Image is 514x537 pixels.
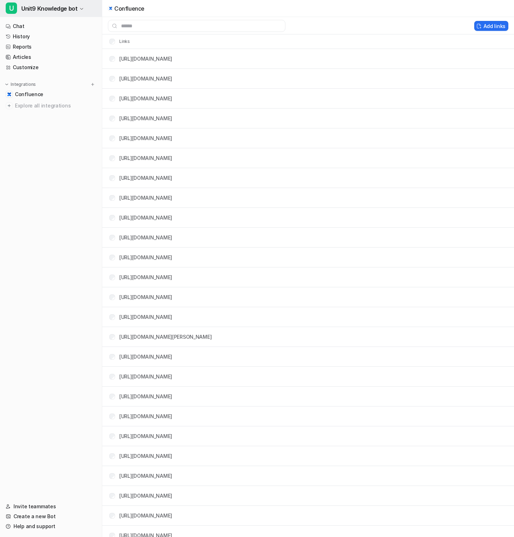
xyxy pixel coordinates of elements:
span: Unit9 Knowledge bot [21,4,77,13]
button: Integrations [3,81,38,88]
p: Integrations [11,82,36,87]
img: confluence icon [109,7,112,10]
a: [URL][DOMAIN_NAME] [119,115,172,121]
a: [URL][DOMAIN_NAME] [119,215,172,221]
a: [URL][DOMAIN_NAME] [119,135,172,141]
img: explore all integrations [6,102,13,109]
img: expand menu [4,82,9,87]
th: Links [104,37,130,46]
a: [URL][DOMAIN_NAME] [119,473,172,479]
a: ConfluenceConfluence [3,89,99,99]
a: [URL][DOMAIN_NAME] [119,95,172,101]
a: [URL][DOMAIN_NAME] [119,175,172,181]
a: [URL][DOMAIN_NAME] [119,314,172,320]
a: [URL][DOMAIN_NAME] [119,493,172,499]
a: [URL][DOMAIN_NAME] [119,254,172,260]
a: Help and support [3,521,99,531]
a: [URL][DOMAIN_NAME] [119,393,172,399]
a: Chat [3,21,99,31]
button: Add links [474,21,508,31]
a: Create a new Bot [3,511,99,521]
a: [URL][DOMAIN_NAME] [119,155,172,161]
img: Confluence [7,92,11,96]
a: History [3,32,99,41]
a: [URL][DOMAIN_NAME] [119,56,172,62]
a: [URL][DOMAIN_NAME] [119,274,172,280]
p: Confluence [114,5,144,12]
span: U [6,2,17,14]
span: Confluence [15,91,43,98]
a: [URL][DOMAIN_NAME] [119,234,172,240]
a: [URL][DOMAIN_NAME] [119,453,172,459]
a: [URL][DOMAIN_NAME] [119,433,172,439]
a: [URL][DOMAIN_NAME] [119,195,172,201]
span: Explore all integrations [15,100,96,111]
img: menu_add.svg [90,82,95,87]
a: Reports [3,42,99,52]
a: [URL][DOMAIN_NAME] [119,76,172,82]
a: [URL][DOMAIN_NAME][PERSON_NAME] [119,334,212,340]
a: Customize [3,62,99,72]
a: Explore all integrations [3,101,99,111]
a: [URL][DOMAIN_NAME] [119,373,172,380]
a: [URL][DOMAIN_NAME] [119,294,172,300]
a: Invite teammates [3,502,99,511]
a: [URL][DOMAIN_NAME] [119,513,172,519]
a: [URL][DOMAIN_NAME] [119,413,172,419]
a: Articles [3,52,99,62]
a: [URL][DOMAIN_NAME] [119,354,172,360]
